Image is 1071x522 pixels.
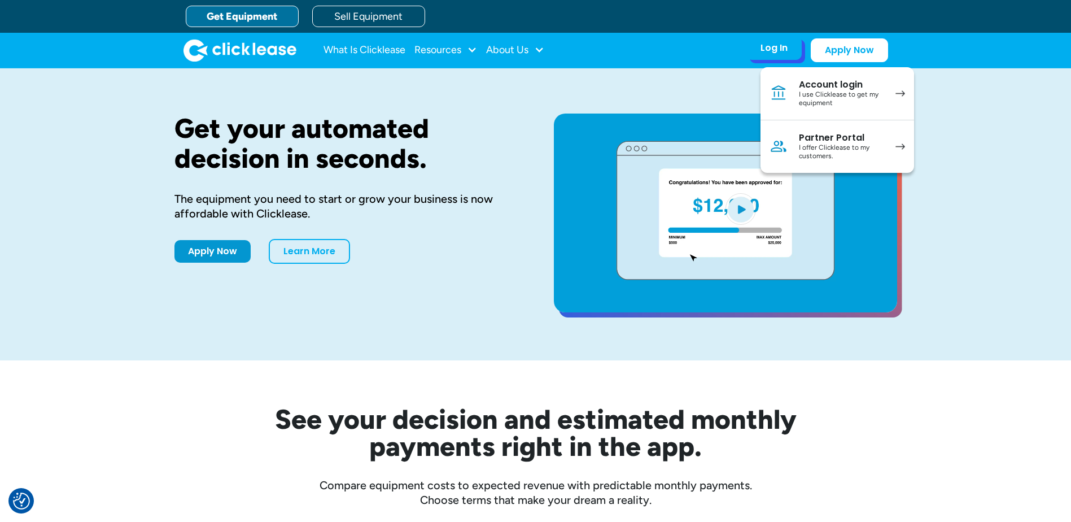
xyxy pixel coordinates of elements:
[414,39,477,62] div: Resources
[183,39,296,62] a: home
[895,90,905,97] img: arrow
[174,240,251,263] a: Apply Now
[312,6,425,27] a: Sell Equipment
[760,120,914,173] a: Partner PortalI offer Clicklease to my customers.
[760,67,914,120] a: Account loginI use Clicklease to get my equipment
[770,84,788,102] img: Bank icon
[725,193,756,225] img: Blue play button logo on a light blue circular background
[186,6,299,27] a: Get Equipment
[895,143,905,150] img: arrow
[554,114,897,312] a: open lightbox
[269,239,350,264] a: Learn More
[174,478,897,507] div: Compare equipment costs to expected revenue with predictable monthly payments. Choose terms that ...
[486,39,544,62] div: About Us
[799,79,884,90] div: Account login
[13,493,30,510] img: Revisit consent button
[799,143,884,161] div: I offer Clicklease to my customers.
[174,192,518,221] div: The equipment you need to start or grow your business is now affordable with Clicklease.
[324,39,405,62] a: What Is Clicklease
[220,406,852,460] h2: See your decision and estimated monthly payments right in the app.
[799,132,884,143] div: Partner Portal
[174,114,518,173] h1: Get your automated decision in seconds.
[811,38,888,62] a: Apply Now
[760,42,788,54] div: Log In
[760,67,914,173] nav: Log In
[770,137,788,155] img: Person icon
[183,39,296,62] img: Clicklease logo
[13,493,30,510] button: Consent Preferences
[799,90,884,108] div: I use Clicklease to get my equipment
